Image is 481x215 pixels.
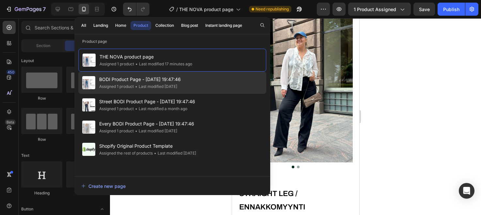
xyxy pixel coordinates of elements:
[99,83,134,90] div: Assigned 1 product
[99,75,181,83] span: BODI Product Page - [DATE] 19:47:46
[100,61,134,67] div: Assigned 1 product
[36,43,50,49] span: Section
[99,106,134,112] div: Assigned 1 product
[131,21,151,30] button: Product
[74,38,270,45] p: Product page
[134,128,177,134] div: Last modified [DATE]
[205,23,242,28] div: Instant landing page
[21,206,33,212] span: Button
[66,95,107,101] div: Row
[443,6,459,13] div: Publish
[99,120,194,128] span: Every BODI Product Page - [DATE] 19:47:46
[419,7,430,12] span: Save
[232,18,359,215] iframe: Design area
[21,21,107,34] input: Search Sections & Elements
[134,83,177,90] div: Last modified [DATE]
[202,21,245,30] button: Instant landing page
[178,21,201,30] button: Blog post
[5,120,16,125] div: Beta
[123,3,149,16] div: Undo/Redo
[21,58,34,64] span: Layout
[66,190,107,196] div: Text Block
[21,190,62,196] div: Heading
[135,61,138,66] span: •
[181,23,198,28] div: Blog post
[133,23,148,28] div: Product
[99,142,196,150] span: Shopify Original Product Template
[459,183,474,199] div: Open Intercom Messenger
[6,70,16,75] div: 450
[99,150,153,157] div: Assigned the rest of products
[256,6,289,12] span: Need republishing
[348,3,411,16] button: 1 product assigned
[135,84,137,89] span: •
[99,128,134,134] div: Assigned 1 product
[179,6,233,13] span: THE NOVA product page
[135,106,137,111] span: •
[152,21,177,30] button: Collection
[154,151,156,156] span: •
[134,61,192,67] div: Last modified 17 minutes ago
[81,183,126,190] div: Create new page
[413,3,435,16] button: Save
[155,23,174,28] div: Collection
[438,3,465,16] button: Publish
[112,21,129,30] button: Home
[99,98,195,106] span: Street BODI Product Page - [DATE] 19:47:46
[176,6,178,13] span: /
[21,95,62,101] div: Row
[21,137,62,142] div: Row
[66,137,107,142] div: Row
[153,150,196,157] div: Last modified [DATE]
[43,5,46,13] p: 7
[135,128,137,133] span: •
[100,53,192,61] span: THE NOVA product page
[354,6,396,13] span: 1 product assigned
[97,204,107,214] span: Toggle open
[134,106,187,112] div: Last modified a month ago
[3,3,49,16] button: 7
[81,179,264,192] button: Create new page
[21,153,29,158] span: Text
[115,23,126,28] div: Home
